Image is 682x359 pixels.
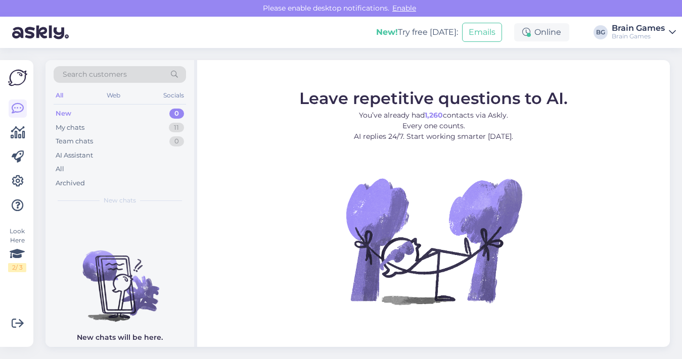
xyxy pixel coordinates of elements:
[8,68,27,87] img: Askly Logo
[46,232,194,323] img: No chats
[376,27,398,37] b: New!
[56,150,93,161] div: AI Assistant
[56,136,93,146] div: Team chats
[56,178,85,188] div: Archived
[389,4,419,13] span: Enable
[462,23,502,42] button: Emails
[169,123,184,133] div: 11
[594,25,608,39] div: BG
[77,332,163,343] p: New chats will be here.
[104,196,136,205] span: New chats
[514,23,569,41] div: Online
[105,89,122,102] div: Web
[299,88,568,108] span: Leave repetitive questions to AI.
[612,32,665,40] div: Brain Games
[612,24,665,32] div: Brain Games
[343,150,525,332] img: No Chat active
[56,164,64,174] div: All
[8,227,26,272] div: Look Here
[63,69,127,80] span: Search customers
[169,136,184,146] div: 0
[612,24,676,40] a: Brain GamesBrain Games
[425,111,443,120] b: 1,260
[376,26,458,38] div: Try free [DATE]:
[8,263,26,272] div: 2 / 3
[54,89,65,102] div: All
[169,109,184,119] div: 0
[161,89,186,102] div: Socials
[56,109,71,119] div: New
[56,123,84,133] div: My chats
[299,110,568,142] p: You’ve already had contacts via Askly. Every one counts. AI replies 24/7. Start working smarter [...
